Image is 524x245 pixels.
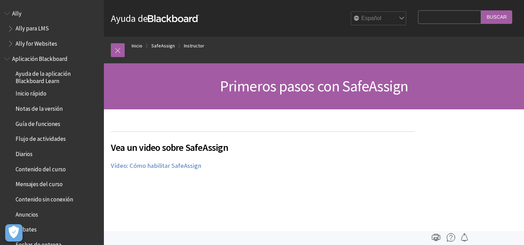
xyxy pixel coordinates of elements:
span: Ally para LMS [16,23,49,32]
a: SafeAssign [151,42,175,50]
span: Ally [12,8,21,17]
span: Mensajes del curso [16,179,63,188]
span: Contenido del curso [16,163,66,173]
strong: Blackboard [148,15,199,22]
span: Ally for Websites [16,38,57,47]
span: Anuncios [16,209,38,218]
img: Print [432,233,440,242]
a: Vídeo: Cómo habilitar SafeAssign [111,162,201,170]
a: Inicio [132,42,142,50]
a: Ayuda deBlackboard [111,12,199,25]
img: Follow this page [460,233,469,242]
a: Instructor [184,42,204,50]
h2: Vea un video sobre SafeAssign [111,131,415,155]
input: Buscar [481,10,512,24]
span: Flujo de actividades [16,133,66,143]
select: Site Language Selector [351,12,407,26]
span: Guía de funciones [16,118,60,127]
nav: Book outline for Anthology Ally Help [4,8,100,49]
span: Diarios [16,148,33,157]
span: Notas de la versión [16,103,63,112]
span: Contenido sin conexión [16,193,73,203]
span: Debates [16,224,37,233]
span: Aplicación Blackboard [12,53,68,62]
span: Inicio rápido [16,88,46,97]
img: More help [447,233,455,242]
span: Ayuda de la aplicación Blackboard Learn [16,68,99,84]
span: Primeros pasos con SafeAssign [220,76,408,96]
button: Abrir preferencias [5,224,23,242]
